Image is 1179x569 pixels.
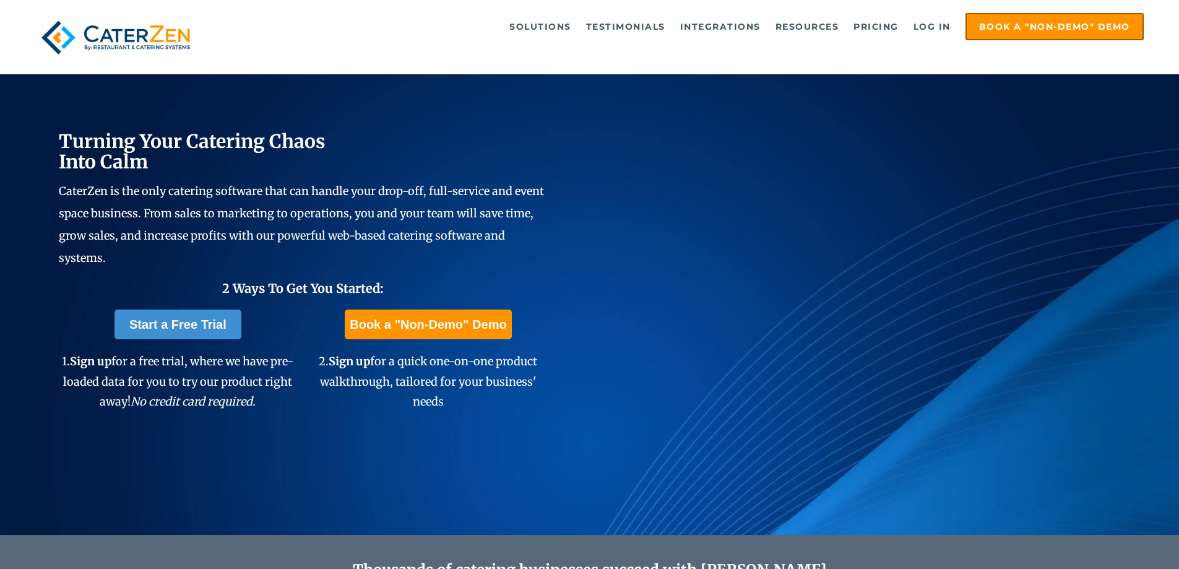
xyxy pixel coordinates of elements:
span: 2. for a quick one-on-one product walkthrough, tailored for your business' needs [319,354,537,409]
a: Pricing [847,14,905,39]
span: Sign up [329,354,370,368]
img: caterzen [35,13,196,62]
em: No credit card required. [131,394,256,409]
span: Sign up [70,354,111,368]
a: Testimonials [580,14,672,39]
a: Integrations [674,14,767,39]
div: Navigation Menu [225,13,1144,40]
span: CaterZen is the only catering software that can handle your drop-off, full-service and event spac... [59,184,544,265]
a: Book a "Non-Demo" Demo [965,13,1144,40]
span: Turning Your Catering Chaos Into Calm [59,129,326,173]
span: 2 Ways To Get You Started: [222,280,384,296]
a: Solutions [503,14,577,39]
a: Log in [907,14,957,39]
a: Start a Free Trial [114,310,241,339]
span: 1. for a free trial, where we have pre-loaded data for you to try our product right away! [62,354,293,409]
a: Book a "Non-Demo" Demo [345,310,511,339]
a: Resources [769,14,845,39]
